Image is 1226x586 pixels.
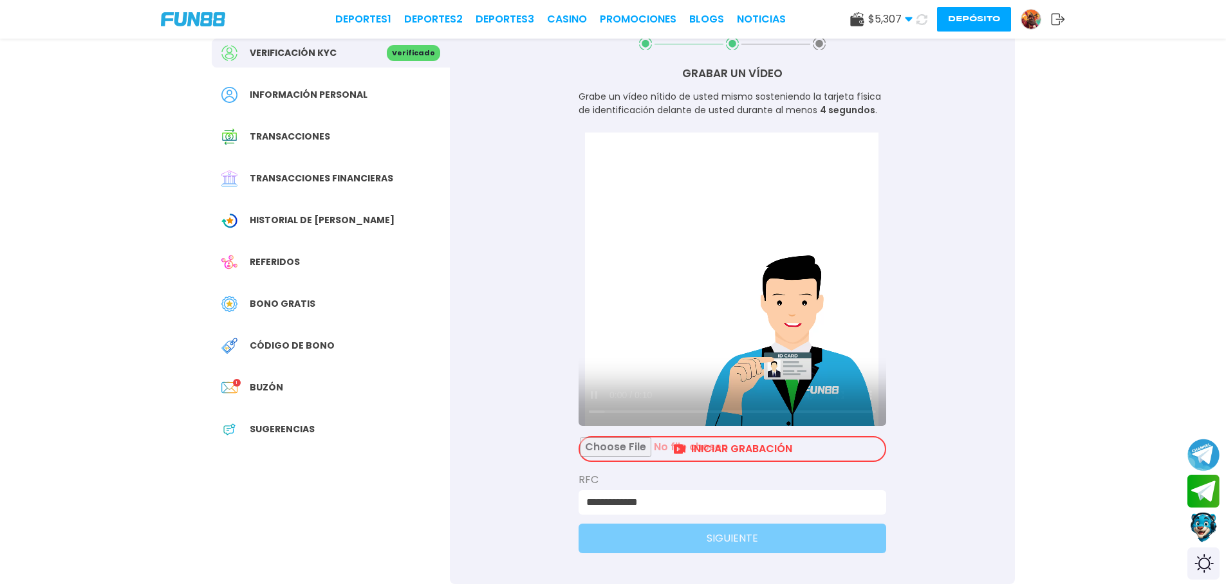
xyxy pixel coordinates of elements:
button: SIGUIENTE [579,524,886,553]
p: Verificado [387,45,440,61]
p: 1 [233,379,241,387]
a: ReferralReferidos [212,248,450,277]
span: Verificación KYC [250,46,337,60]
span: Bono Gratis [250,297,315,311]
a: Verificación KYCVerificado [212,39,450,68]
h3: GRABAR UN VÍDEO [579,66,886,82]
span: Transacciones financieras [250,172,393,185]
span: Sugerencias [250,423,315,436]
span: $ 5,307 [868,12,913,27]
img: Redeem Bonus [221,338,237,354]
span: Buzón [250,381,283,394]
img: Company Logo [161,12,225,26]
a: Avatar [1021,9,1051,30]
a: App FeedbackSugerencias [212,415,450,444]
p: Grabe un vídeo nítido de usted mismo sosteniendo la tarjeta física de identificación delante de u... [579,90,886,117]
img: Inbox [221,380,237,396]
a: Deportes3 [476,12,534,27]
a: Financial TransactionTransacciones financieras [212,164,450,193]
a: NOTICIAS [737,12,786,27]
a: Redeem BonusCódigo de bono [212,331,450,360]
img: Avatar [1021,10,1041,29]
a: Wagering TransactionHistorial de [PERSON_NAME] [212,206,450,235]
img: Wagering Transaction [221,212,237,228]
button: Join telegram [1187,475,1220,508]
span: Código de bono [250,339,335,353]
a: Deportes2 [404,12,463,27]
img: App Feedback [221,421,237,437]
span: Referidos [250,255,300,269]
a: BLOGS [689,12,724,27]
img: Transaction History [221,129,237,145]
img: Personal [221,87,237,103]
span: 4 segundos [820,104,875,116]
a: Promociones [600,12,676,27]
a: PersonalInformación personal [212,80,450,109]
button: Join telegram channel [1187,438,1220,472]
span: Historial de [PERSON_NAME] [250,214,395,227]
a: Free BonusBono Gratis [212,289,450,318]
div: Switch theme [1187,547,1220,580]
label: RFC [579,472,886,488]
img: Financial Transaction [221,170,237,187]
a: InboxBuzón1 [212,373,450,402]
button: Contact customer service [1187,511,1220,544]
button: Depósito [937,7,1011,32]
a: CASINO [547,12,587,27]
img: Referral [221,254,237,270]
img: Free Bonus [221,296,237,312]
span: Información personal [250,88,367,102]
span: Transacciones [250,130,330,143]
a: Deportes1 [335,12,391,27]
video: Su navegador no soporta la etiqueta de vídeo. [579,133,886,426]
div: INICIAR GRABACIÓN [579,436,886,462]
a: Transaction HistoryTransacciones [212,122,450,151]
